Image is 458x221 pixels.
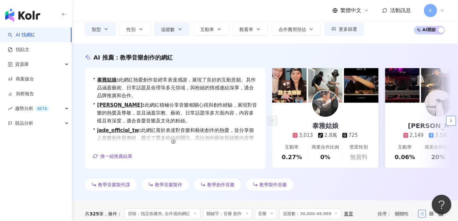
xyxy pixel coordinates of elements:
span: 325 [90,211,99,216]
span: 趨勢分析 [15,101,50,116]
span: 追蹤數：30,000-49,999 [280,208,342,219]
a: 找貼文 [8,46,29,53]
span: 條件 ： [104,211,122,216]
img: KOL Avatar [312,91,338,117]
span: 此網紅善於表達對音樂和藝術創作的熱愛，並分享個人音樂創作與專輯，吸引了眾多粉絲的關注。高比例的藝術與娛樂內容帶來良好的互動效果，使其成為音樂及創意領域的優秀代表。 [97,126,258,150]
img: post-image [385,68,420,103]
img: post-image [344,68,379,103]
span: : [139,127,141,133]
a: 商案媒合 [8,76,34,83]
button: 互動率 [193,23,229,36]
span: 排除：指定收藏夾, 合作過的網紅 [124,208,200,219]
div: 受眾性別 [350,144,368,151]
img: KOL Avatar [425,91,451,117]
span: 合作費用預估 [279,27,306,32]
span: 追蹤數 [161,27,175,32]
div: 2,149 [410,132,424,139]
a: jade_official_tw [97,127,139,133]
div: 共 筆 [85,211,104,216]
div: 2.8萬 [324,132,337,139]
a: [PERSON_NAME] [97,102,142,108]
span: 觀看率 [239,27,253,32]
div: BETA [35,105,50,112]
div: • [93,101,258,125]
span: 更多篩選 [339,27,357,32]
span: rise [8,106,12,111]
span: : [117,77,119,83]
span: 教學音樂創作的網紅 [120,54,173,61]
img: post-image [308,68,343,103]
div: 互動率 [398,144,412,151]
span: 音樂 [255,208,277,219]
button: 合作費用預估 [272,23,321,36]
span: 性別 [126,27,136,32]
a: 泰雅姑娘3,0132.8萬725互動率0.27%商業合作比例0%受眾性別無資料 [272,103,379,168]
div: 725 [349,132,358,139]
div: 無資料 [350,153,368,161]
span: 類型 [92,27,101,32]
span: 教學製作音樂 [259,182,287,187]
iframe: Help Scout Beacon - Open [432,195,451,214]
span: 關聯性 [395,209,415,219]
div: 商業合作比例 [312,144,339,151]
div: 排序： [378,209,418,219]
span: 教學創作音樂 [207,182,235,187]
button: 換一組推薦結果 [93,151,133,161]
button: 追蹤數 [154,23,189,36]
span: K [429,7,432,14]
button: 更多篩選 [325,23,364,36]
div: 0.27% [282,153,302,161]
div: 3.5萬 [435,132,448,139]
button: 觀看率 [233,23,268,36]
span: 教學音樂製作課 [98,182,130,187]
div: • [93,126,258,150]
a: 洞察報告 [8,91,34,97]
span: 資源庫 [15,57,29,72]
button: 性別 [120,23,150,36]
a: searchAI 找網紅 [8,32,35,38]
div: AI 推薦 ： [93,53,173,62]
div: 0% [320,153,331,161]
span: 競品分析 [15,116,33,131]
div: 3,013 [299,132,313,139]
span: 此網紅積極分享音樂相關心得與創作經驗，展現對音樂的熱愛及尊敬，並且涵蓋宗教、藝術、日常話題等多方面內容，內容多樣且有深度，適合喜愛音樂及文化的粉絲。 [97,101,258,125]
span: 教學音樂製作 [155,182,182,187]
span: 活動訊息 [390,7,411,13]
div: 重置 [344,211,353,216]
span: : [143,102,145,108]
span: 繁體中文 [340,7,361,14]
a: 泰雅姑娘 [97,77,117,83]
div: 商業合作比例 [425,144,452,151]
img: post-image [421,68,456,103]
button: 類型 [85,23,116,36]
img: logo [5,9,40,22]
div: 20% [431,153,445,161]
div: • [93,76,258,100]
div: 泰雅姑娘 [306,121,345,130]
span: 互動率 [200,27,214,32]
span: 此網紅熱愛創作並經常表達感謝，展現了良好的互動意願。其作品涵蓋藝術、日常話題及命理等多元領域，與粉絲的情感連結深厚，適合品牌推廣和合作。 [97,76,258,100]
img: post-image [272,68,307,103]
span: 換一組推薦結果 [100,154,132,159]
span: 關鍵字：音樂 創作 [203,208,252,219]
div: 互動率 [285,144,299,151]
div: 0.06% [395,153,415,161]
